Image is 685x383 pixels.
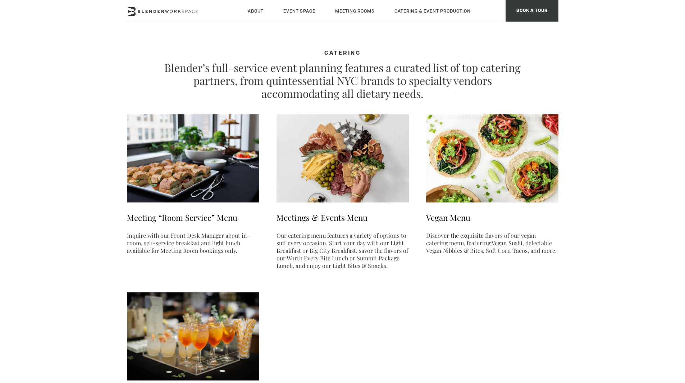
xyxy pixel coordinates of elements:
[277,212,367,223] a: Meetings & Events Menu
[426,212,470,223] a: Vegan Menu
[426,232,558,254] p: Discover the exquisite flavors of our vegan catering menu, featuring Vegan Sushi, delectable Vega...
[163,61,522,100] p: Blender’s full-service event planning features a curated list of top catering partners, from quin...
[127,212,237,223] a: Meeting “Room Service” Menu
[127,232,259,254] p: Inquire with our Front Desk Manager about in-room, self-service breakfast and light lunch availab...
[163,50,522,57] h4: CATERING
[277,232,409,269] p: Our catering menu features a variety of options to suit every occasion. Start your day with our L...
